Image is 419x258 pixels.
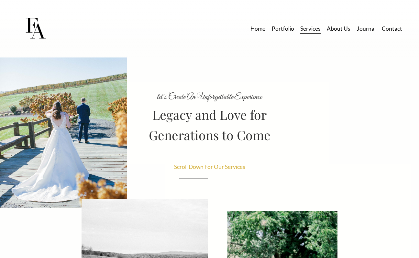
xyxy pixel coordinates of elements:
a: Portfolio [272,23,294,34]
a: Services [300,23,321,34]
img: Frost Artistry [17,10,54,47]
a: Contact [382,23,402,34]
code: let’s Create An Unforgettable Experience [157,92,262,102]
h2: Legacy and Love for Generations to Come [147,105,273,145]
span: Scroll Down For Our Services [174,163,245,170]
a: Home [250,23,265,34]
a: Journal [357,23,376,34]
a: About Us [327,23,350,34]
